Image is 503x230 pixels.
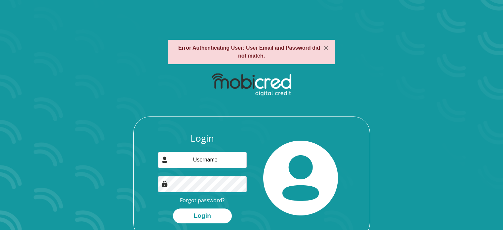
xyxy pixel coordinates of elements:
[158,133,247,144] h3: Login
[180,197,225,204] a: Forgot password?
[173,208,232,223] button: Login
[212,73,291,97] img: mobicred logo
[161,181,168,187] img: Image
[161,157,168,163] img: user-icon image
[324,44,328,52] button: ×
[158,152,247,168] input: Username
[178,45,320,59] strong: Error Authenticating User: User Email and Password did not match.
